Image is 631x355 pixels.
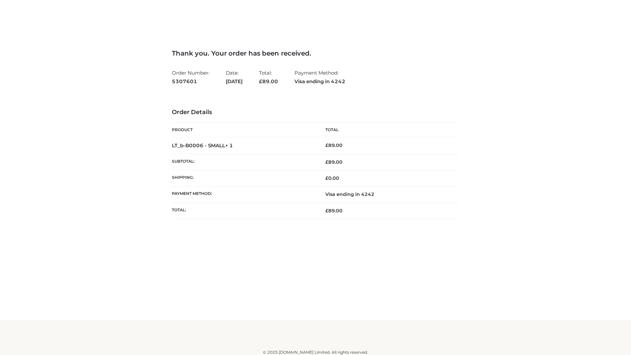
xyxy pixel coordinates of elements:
li: Payment Method: [294,67,345,87]
li: Order Number: [172,67,209,87]
strong: × 1 [225,142,233,149]
li: Date: [226,67,243,87]
strong: [DATE] [226,77,243,86]
span: £ [325,142,328,148]
span: £ [325,159,328,165]
th: Product [172,123,315,137]
th: Shipping: [172,170,315,186]
li: Total: [259,67,278,87]
span: 89.00 [325,159,342,165]
td: Visa ending in 4242 [315,186,459,202]
span: £ [325,208,328,214]
span: 89.00 [259,78,278,84]
bdi: 89.00 [325,142,342,148]
h3: Thank you. Your order has been received. [172,49,459,57]
th: Total [315,123,459,137]
strong: 5307601 [172,77,209,86]
span: £ [325,175,328,181]
strong: LT_b-B0006 - SMALL [172,142,233,149]
span: 89.00 [325,208,342,214]
bdi: 0.00 [325,175,339,181]
th: Total: [172,202,315,219]
th: Subtotal: [172,154,315,170]
span: £ [259,78,262,84]
h3: Order Details [172,109,459,116]
th: Payment method: [172,186,315,202]
strong: Visa ending in 4242 [294,77,345,86]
